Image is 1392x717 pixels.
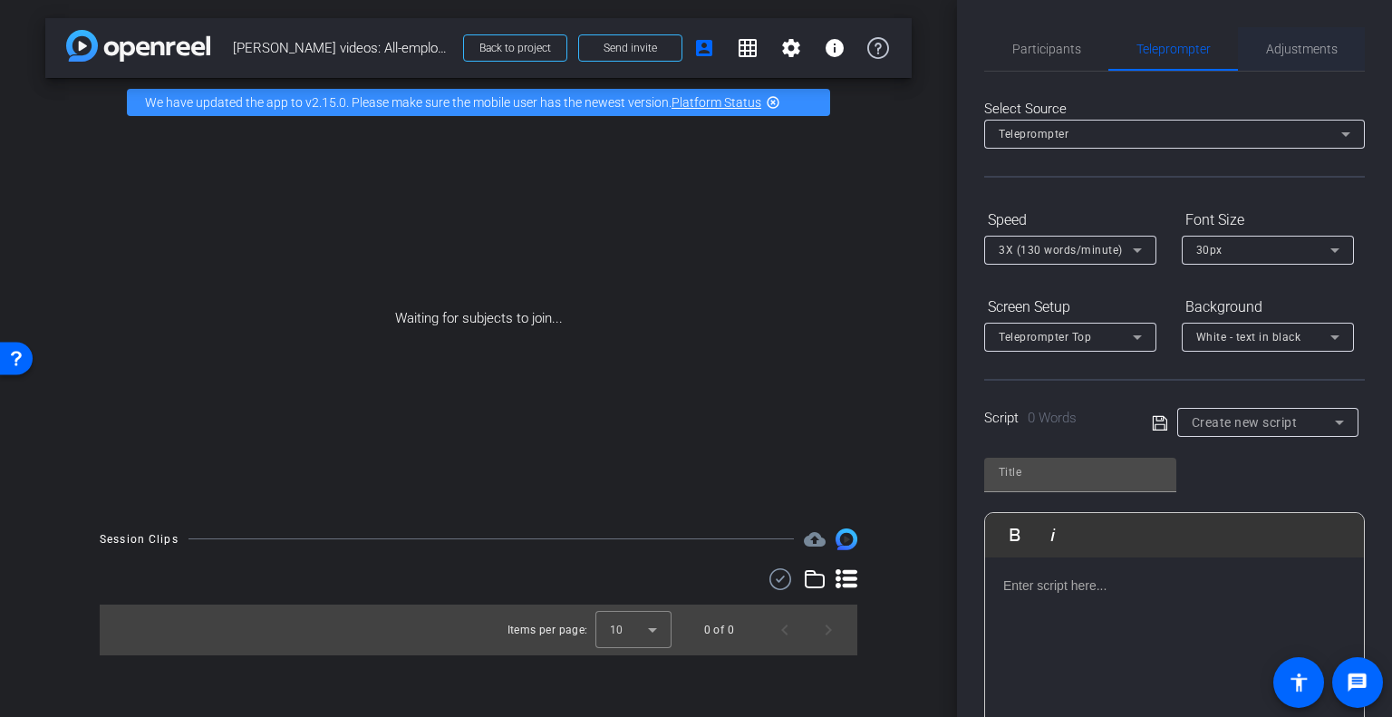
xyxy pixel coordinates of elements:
[1196,244,1223,257] span: 30px
[984,99,1365,120] div: Select Source
[463,34,567,62] button: Back to project
[737,37,759,59] mat-icon: grid_on
[672,95,761,110] a: Platform Status
[1182,205,1354,236] div: Font Size
[999,461,1162,483] input: Title
[1136,43,1211,55] span: Teleprompter
[1196,331,1301,344] span: White - text in black
[479,42,551,54] span: Back to project
[693,37,715,59] mat-icon: account_box
[763,608,807,652] button: Previous page
[836,528,857,550] img: Session clips
[999,244,1123,257] span: 3X (130 words/minute)
[824,37,846,59] mat-icon: info
[1288,672,1310,693] mat-icon: accessibility
[1028,410,1077,426] span: 0 Words
[766,95,780,110] mat-icon: highlight_off
[999,128,1068,140] span: Teleprompter
[1347,672,1368,693] mat-icon: message
[233,30,452,66] span: [PERSON_NAME] videos: All-employee survey/Diversity and inclusion
[507,621,588,639] div: Items per page:
[1266,43,1338,55] span: Adjustments
[66,30,210,62] img: app-logo
[804,528,826,550] mat-icon: cloud_upload
[1012,43,1081,55] span: Participants
[1182,292,1354,323] div: Background
[1192,415,1298,430] span: Create new script
[999,331,1091,344] span: Teleprompter Top
[984,408,1126,429] div: Script
[604,41,657,55] span: Send invite
[127,89,830,116] div: We have updated the app to v2.15.0. Please make sure the mobile user has the newest version.
[1036,517,1070,553] button: Italic (Ctrl+I)
[578,34,682,62] button: Send invite
[998,517,1032,553] button: Bold (Ctrl+B)
[984,205,1156,236] div: Speed
[780,37,802,59] mat-icon: settings
[704,621,734,639] div: 0 of 0
[45,127,912,510] div: Waiting for subjects to join...
[984,292,1156,323] div: Screen Setup
[100,530,179,548] div: Session Clips
[804,528,826,550] span: Destinations for your clips
[807,608,850,652] button: Next page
